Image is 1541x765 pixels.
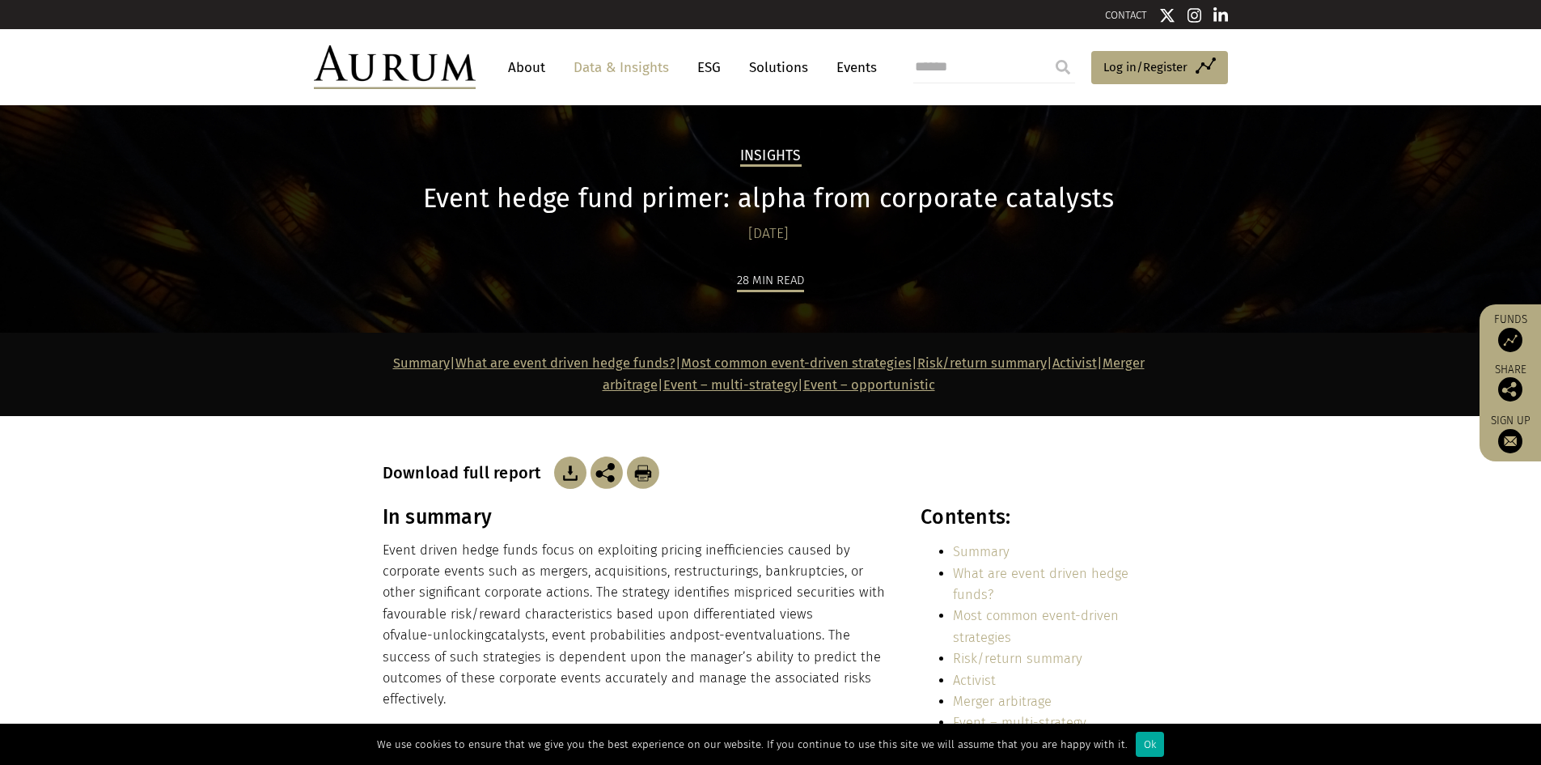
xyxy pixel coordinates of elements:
[394,627,491,643] span: value-unlocking
[565,53,677,83] a: Data & Insights
[953,544,1010,559] a: Summary
[1488,414,1533,453] a: Sign up
[1498,429,1522,453] img: Sign up to our newsletter
[828,53,877,83] a: Events
[1498,328,1522,352] img: Access Funds
[554,457,586,489] img: Download Article
[917,355,1047,371] a: Risk/return summary
[455,355,675,371] a: What are event driven hedge funds?
[1498,377,1522,402] img: Share this post
[1105,9,1147,21] a: CONTACT
[1052,355,1097,371] a: Activist
[1159,7,1175,23] img: Twitter icon
[741,53,816,83] a: Solutions
[393,355,450,371] a: Summary
[383,540,886,711] p: Event driven hedge funds focus on exploiting pricing inefficiencies caused by corporate events su...
[627,457,659,489] img: Download Article
[953,715,1086,730] a: Event – multi-strategy
[1047,51,1079,83] input: Submit
[681,355,912,371] a: Most common event-driven strategies
[953,608,1119,644] a: Most common event-driven strategies
[383,183,1155,215] h1: Event hedge fund primer: alpha from corporate catalysts
[953,673,996,688] a: Activist
[393,355,1145,392] strong: | | | | | | |
[1213,7,1228,23] img: Linkedin icon
[953,651,1082,666] a: Risk/return summary
[1091,51,1228,85] a: Log in/Register
[1188,7,1202,23] img: Instagram icon
[737,270,804,292] div: 28 min read
[383,223,1155,245] div: [DATE]
[500,53,553,83] a: About
[1488,312,1533,352] a: Funds
[663,377,798,393] a: Event – multi-strategy
[921,505,1154,529] h3: Contents:
[953,566,1128,602] a: What are event driven hedge funds?
[1488,364,1533,402] div: Share
[1103,57,1188,77] span: Log in/Register
[803,377,935,393] a: Event – opportunistic
[591,457,623,489] img: Share this post
[1136,732,1164,757] div: Ok
[953,694,1052,709] a: Merger arbitrage
[689,53,729,83] a: ESG
[693,627,759,643] span: post-event
[314,45,476,89] img: Aurum
[740,147,802,167] h2: Insights
[383,463,550,482] h3: Download full report
[383,505,886,529] h3: In summary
